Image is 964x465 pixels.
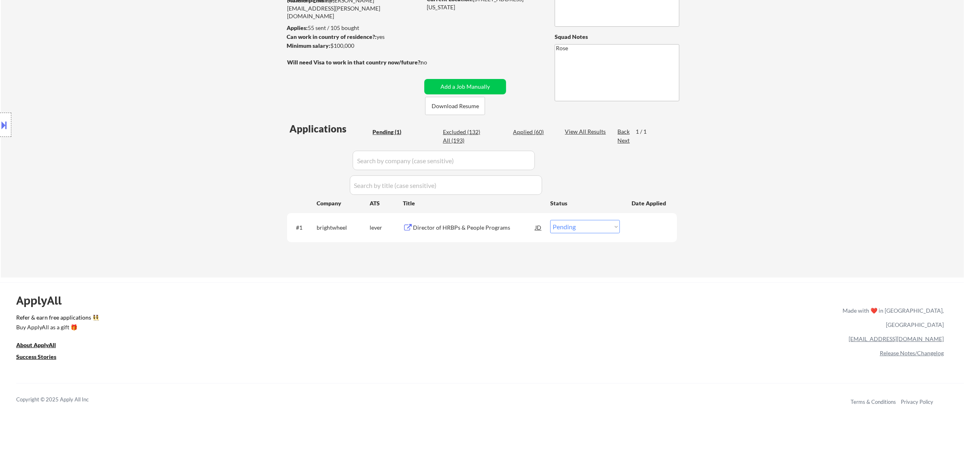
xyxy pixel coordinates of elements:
[287,24,421,32] div: 55 sent / 105 bought
[16,323,97,333] a: Buy ApplyAll as a gift 🎁
[443,137,483,145] div: All (193)
[617,137,630,145] div: Next
[403,199,543,207] div: Title
[16,353,67,363] a: Success Stories
[16,315,673,323] a: Refer & earn free applications 👯‍♀️
[565,128,608,136] div: View All Results
[513,128,553,136] div: Applied (60)
[839,303,944,332] div: Made with ❤️ in [GEOGRAPHIC_DATA], [GEOGRAPHIC_DATA]
[632,199,667,207] div: Date Applied
[16,324,97,330] div: Buy ApplyAll as a gift 🎁
[287,33,377,40] strong: Can work in country of residence?:
[370,224,403,232] div: lever
[880,350,944,356] a: Release Notes/Changelog
[901,399,933,405] a: Privacy Policy
[370,199,403,207] div: ATS
[287,24,308,31] strong: Applies:
[425,97,485,115] button: Download Resume
[413,224,535,232] div: Director of HRBPs & People Programs
[287,42,421,50] div: $100,000
[16,396,109,404] div: Copyright © 2025 Apply All Inc
[849,335,944,342] a: [EMAIL_ADDRESS][DOMAIN_NAME]
[353,151,535,170] input: Search by company (case sensitive)
[16,294,71,307] div: ApplyAll
[16,341,67,351] a: About ApplyAll
[534,220,543,235] div: JD
[350,175,542,195] input: Search by title (case sensitive)
[372,128,413,136] div: Pending (1)
[287,59,422,66] strong: Will need Visa to work in that country now/future?:
[287,42,330,49] strong: Minimum salary:
[555,33,679,41] div: Squad Notes
[443,128,483,136] div: Excluded (132)
[16,341,56,348] u: About ApplyAll
[617,128,630,136] div: Back
[296,224,310,232] div: #1
[851,399,896,405] a: Terms & Conditions
[421,58,444,66] div: no
[287,33,419,41] div: yes
[424,79,506,94] button: Add a Job Manually
[636,128,654,136] div: 1 / 1
[16,353,56,360] u: Success Stories
[317,199,370,207] div: Company
[289,124,370,134] div: Applications
[550,196,620,210] div: Status
[317,224,370,232] div: brightwheel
